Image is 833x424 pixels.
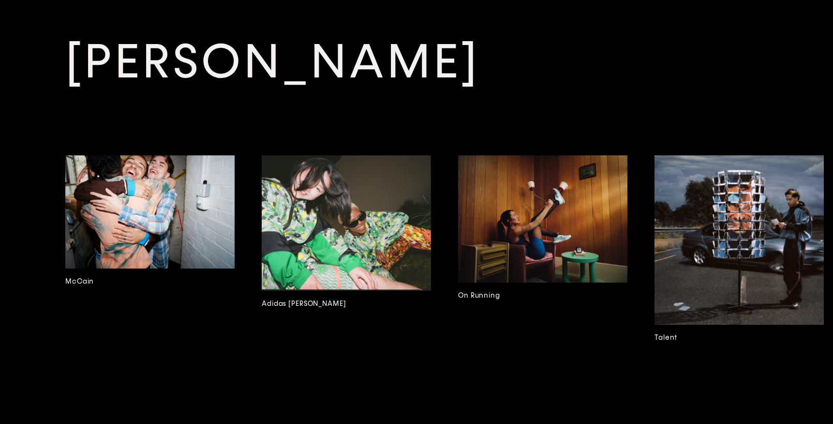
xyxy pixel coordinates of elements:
h3: McCain [65,276,235,287]
h3: Talent [654,333,824,343]
h3: On Running [458,290,627,301]
h3: Adidas [PERSON_NAME] [262,299,431,309]
a: [PERSON_NAME] [65,31,768,92]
